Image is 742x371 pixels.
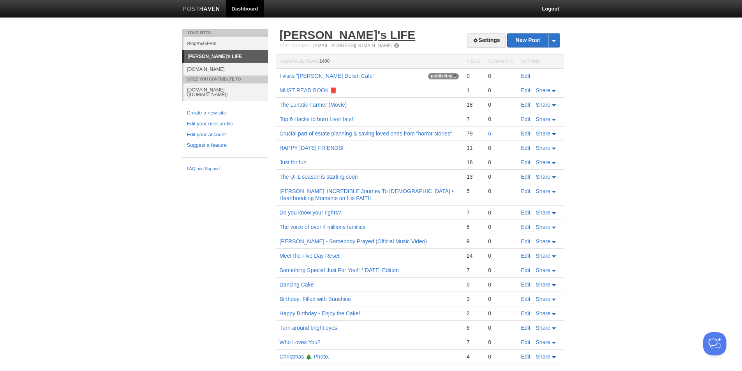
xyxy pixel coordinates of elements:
a: New Post [508,33,559,47]
a: [DOMAIN_NAME] [183,63,268,76]
th: Views [463,55,484,69]
div: 24 [467,252,480,259]
span: Share [536,339,550,345]
div: 3 [467,295,480,302]
th: Comments [484,55,517,69]
span: Share [536,310,550,316]
a: Edit [521,130,531,137]
div: 0 [488,267,513,274]
a: Edit [521,209,531,216]
div: 0 [488,223,513,230]
iframe: Help Scout Beacon - Open [703,332,726,355]
div: 5 [467,188,480,195]
a: The Lunatic Farmer (Movie) [280,102,347,108]
div: 0 [467,72,480,79]
a: I visits "[PERSON_NAME] Delish Cafe" [280,73,375,79]
a: Edit [521,267,531,273]
div: 0 [488,310,513,317]
div: 18 [467,159,480,166]
a: FAQ and Support [187,165,263,172]
span: Share [536,353,550,360]
a: Settings [467,33,506,48]
li: Your Sites [182,29,268,37]
a: Birthday: Filled with Sunshine [280,296,351,302]
a: Edit [521,281,531,288]
div: 79 [467,130,480,137]
div: 7 [467,339,480,346]
a: [EMAIL_ADDRESS][DOMAIN_NAME] [313,43,392,48]
a: Top 6 Hacks to burn Liver fats! [280,116,353,122]
a: Blog•byGF•us [183,37,268,50]
div: 0 [488,188,513,195]
a: Something Special Just For You!! *[DATE] Edition [280,267,399,273]
span: Share [536,87,550,93]
a: Edit [521,73,531,79]
div: 0 [488,238,513,245]
a: HAPPY [DATE] FRIENDS! [280,145,344,151]
div: 7 [467,209,480,216]
a: Edit [521,87,531,93]
a: MUST READ BOOK 📕 [280,87,337,93]
a: 6 [488,130,491,137]
div: 0 [488,252,513,259]
div: 7 [467,116,480,123]
div: 0 [488,72,513,79]
span: Share [536,281,550,288]
a: [PERSON_NAME]'s LIFE [280,28,416,41]
div: 0 [488,281,513,288]
span: 1400 [319,58,330,64]
a: Do you know your rights? [280,209,341,216]
a: Dancing Cake [280,281,314,288]
a: Christmas 🎄 Photo. [280,353,330,360]
div: 1 [467,87,480,94]
a: [PERSON_NAME] - Somebody Prayed (Official Music Video) [280,238,427,244]
a: Edit [521,353,531,360]
a: Edit [521,339,531,345]
div: 0 [488,101,513,108]
a: Edit [521,116,531,122]
a: Edit [521,296,531,302]
div: 6 [467,324,480,331]
a: Crucial part of estate planning & saving loved ones from "horror stories" [280,130,452,137]
div: 0 [488,173,513,180]
a: [PERSON_NAME]' INCREDIBLE Journey To [DEMOGRAPHIC_DATA] • Heartbreaking Moments on His FAITH [280,188,454,201]
div: 0 [488,209,513,216]
span: Share [536,325,550,331]
span: Share [536,174,550,180]
a: [PERSON_NAME]'s LIFE [184,50,268,63]
span: Share [536,238,550,244]
div: 0 [488,159,513,166]
span: Share [536,116,550,122]
a: Edit your account [187,131,263,139]
span: Share [536,267,550,273]
div: 11 [467,144,480,151]
a: Create a new site [187,109,263,117]
a: Edit [521,325,531,331]
a: Edit [521,188,531,194]
div: 2 [467,310,480,317]
a: The voice of over 4 millions families [280,224,366,230]
img: loading-tiny-gray.gif [453,75,456,78]
div: 0 [488,295,513,302]
div: 0 [488,353,513,360]
span: Share [536,102,550,108]
img: Posthaven-bar [183,7,220,12]
div: 4 [467,353,480,360]
div: 0 [488,87,513,94]
a: Suggest a feature [187,141,263,149]
div: 0 [488,116,513,123]
div: 5 [467,281,480,288]
a: Just for fun. [280,159,308,165]
th: Homepage Views [276,55,463,69]
li: Sites You Contribute To [182,76,268,83]
div: 18 [467,101,480,108]
a: Who Loves You? [280,339,321,345]
span: Share [536,130,550,137]
a: Turn around bright eyes. [280,325,339,331]
div: 0 [488,144,513,151]
a: [DOMAIN_NAME] ([DOMAIN_NAME]) [183,83,268,101]
a: Meet the Five Day Reset [280,253,340,259]
a: Edit your user profile [187,120,263,128]
a: Edit [521,310,531,316]
span: Share [536,145,550,151]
